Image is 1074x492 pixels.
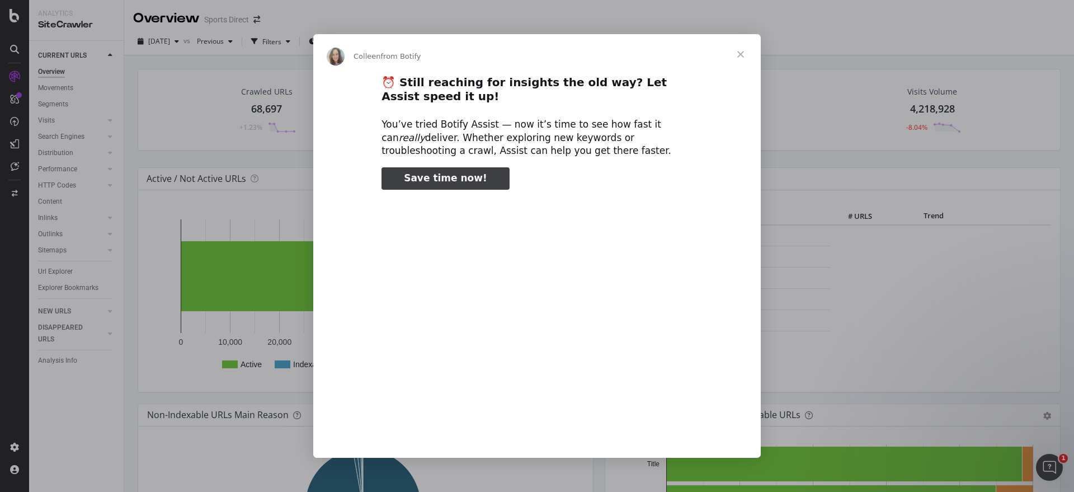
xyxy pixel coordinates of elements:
span: Colleen [354,52,381,60]
div: You’ve tried Botify Assist — now it’s time to see how fast it can deliver. Whether exploring new ... [381,118,693,158]
img: Profile image for Colleen [327,48,345,65]
span: Save time now! [404,172,487,184]
span: from Botify [381,52,421,60]
i: really [399,132,425,143]
video: Play video [304,199,770,433]
h2: ⏰ Still reaching for insights the old way? Let Assist speed it up! [381,75,693,110]
a: Save time now! [381,167,510,190]
span: Close [720,34,761,74]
